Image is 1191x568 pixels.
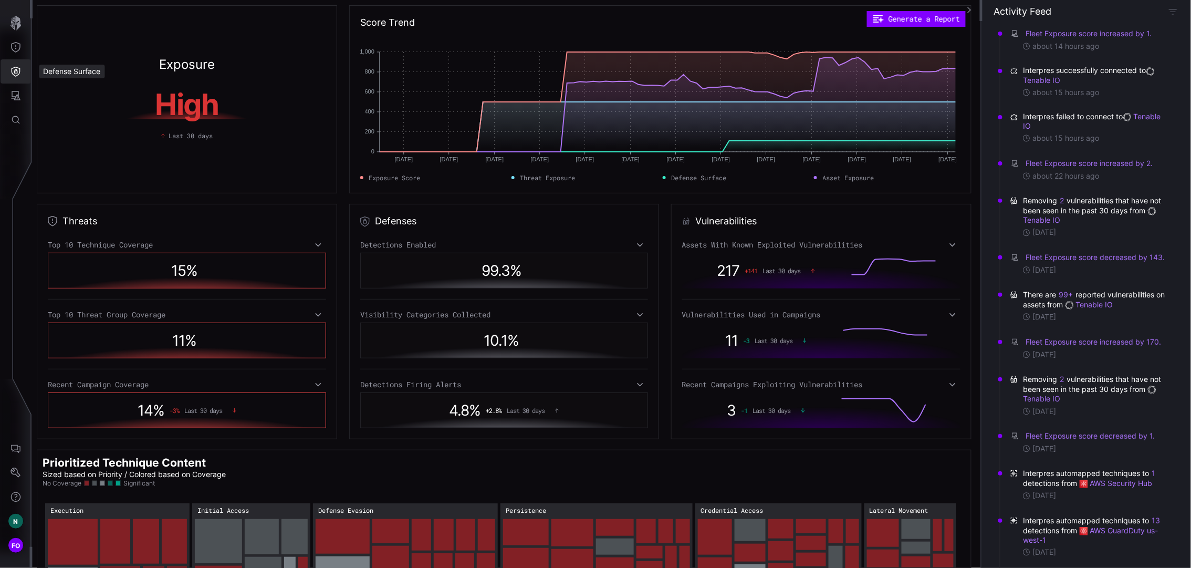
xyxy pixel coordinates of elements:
text: [DATE] [712,156,730,162]
a: AWS GuardDuty us-west-1 [1023,526,1158,544]
span: Last 30 days [184,407,222,414]
span: FO [12,540,20,551]
rect: Lateral Movement → Lateral Movement:RDP Hijacking: 19 [933,519,942,551]
rect: Initial Access → Initial Access:Exploit Public-Facing Application: 60 [245,519,279,554]
time: about 22 hours ago [1033,171,1100,181]
span: + 2.8 % [486,407,502,414]
span: 15 % [171,262,197,280]
text: [DATE] [757,156,776,162]
rect: Persistence → Persistence:BITS Jobs: 20 [636,546,663,559]
text: [DATE] [440,156,458,162]
rect: Lateral Movement → Lateral Movement:Windows Remote Management: 20 [902,556,931,567]
span: 99.3 % [482,262,521,280]
rect: Credential Access → Credential Access:Keylogging: 23 [796,553,826,566]
span: Interpres automapped techniques to detections from [1023,515,1168,545]
span: -1 [741,407,748,414]
rect: Defense Evasion → Defense Evasion:Abuse Elevation Control Mechanism: 29 [456,519,475,551]
rect: Execution → Execution:Scheduled Task: 54 [133,519,159,564]
button: 13 [1152,515,1161,526]
rect: Credential Access → Credential Access:Unsecured Credentials: 24 [796,536,826,550]
h2: Threats [62,215,97,228]
span: Removing vulnerabilities that have not been seen in the past 30 days from [1023,195,1168,225]
span: Last 30 days [753,407,791,414]
text: 600 [364,88,374,95]
text: [DATE] [576,156,594,162]
time: [DATE] [1033,228,1057,237]
rect: Credential Access → Credential Access:Security Account Manager: 27 [768,519,793,539]
h2: Prioritized Technique Content [43,456,966,470]
span: 11 [725,332,738,349]
span: Removing vulnerabilities that have not been seen in the past 30 days from [1023,374,1168,404]
span: Interpres automapped techniques to detections from [1023,468,1168,488]
span: Last 30 days [755,337,792,344]
a: Tenable IO [1023,112,1163,130]
button: 1 [1152,468,1156,479]
h2: Vulnerabilities [696,215,757,228]
rect: Persistence → Persistence:Web Shell: 26 [636,519,656,543]
span: 10.1 % [484,332,519,349]
div: Vulnerabilities Used in Campaigns [682,310,960,319]
rect: Defense Evasion → Defense Evasion:Bypass User Account Control: 41 [372,519,409,543]
button: Fleet Exposure score increased by 2. [1026,158,1154,169]
button: Fleet Exposure score decreased by 143. [1026,252,1166,263]
span: Significant [123,479,155,488]
time: [DATE] [1033,312,1057,322]
rect: Initial Access → Initial Access:Spearphishing Link: 47 [281,519,308,554]
time: [DATE] [1033,407,1057,416]
img: Tenable [1065,301,1074,309]
text: [DATE] [803,156,821,162]
div: Recent Campaign Coverage [48,380,326,389]
a: Tenable IO [1023,385,1158,403]
time: about 14 hours ago [1033,42,1100,51]
rect: Credential Access → Credential Access:Brute Force: 27 [768,541,793,561]
time: [DATE] [1033,491,1057,500]
span: 11 % [172,332,196,349]
rect: Persistence → Persistence:Hijack Execution Flow: 21 [659,519,673,543]
span: -3 [743,337,749,344]
span: Defense Surface [671,173,726,182]
rect: Lateral Movement → Lateral Movement:Software Deployment Tools: 22 [902,542,931,554]
rect: Defense Evasion → Defense Evasion:Disable or Modify System Firewall: 30 [434,519,454,551]
rect: Credential Access → Credential Access:LSASS Memory: 62 [698,519,732,555]
rect: Lateral Movement → Lateral Movement:Remote Services: 19 [945,519,954,551]
h4: Activity Feed [994,5,1052,17]
rect: Lateral Movement → Lateral Movement:SMB/Windows Admin Shares: 34 [867,550,899,567]
span: Exposure Score [369,173,420,182]
rect: Persistence → Persistence:Registry Run Keys / Startup Folder: 60 [551,519,593,546]
h2: Score Trend [360,16,415,29]
rect: Credential Access → Credential Access:Network Sniffing: 19 [846,519,859,543]
a: Tenable IO [1023,206,1158,224]
button: Fleet Exposure score increased by 170. [1026,337,1162,347]
span: 4.8 % [449,401,480,419]
text: [DATE] [395,156,413,162]
time: [DATE] [1033,548,1057,557]
rect: Persistence → Persistence:External Remote Services: 34 [596,539,634,555]
a: Tenable IO [1065,300,1113,309]
a: Tenable IO [1023,66,1157,84]
button: 2 [1060,195,1065,206]
rect: Defense Evasion → Defense Evasion:Impair Defenses: 30 [412,519,431,551]
span: 217 [717,262,740,280]
text: 0 [371,148,374,154]
text: [DATE] [486,156,504,162]
rect: Initial Access → Initial Access:Spearphishing Attachment: 100 [195,519,242,563]
rect: Execution → Execution:PowerShell: 100 [48,519,98,565]
text: 800 [364,68,374,75]
div: Visibility Categories Collected [360,310,648,319]
span: Threat Exposure [520,173,575,182]
div: Recent Campaigns Exploiting Vulnerabilities [682,380,960,389]
rect: Lateral Movement → Lateral Movement:Remote Desktop Protocol: 50 [867,519,899,547]
button: N [1,509,31,533]
div: Defense Surface [39,65,105,78]
span: No Coverage [43,479,81,488]
span: Last 30 days [507,407,545,414]
img: Tenable [1123,113,1132,121]
button: 2 [1060,374,1065,385]
span: Interpres successfully connected to [1023,66,1168,85]
h2: Defenses [375,215,416,228]
h2: Exposure [159,58,215,71]
div: Detections Enabled [360,240,648,250]
text: 1,000 [360,48,374,55]
div: Detections Firing Alerts [360,380,648,389]
img: AWS GuardDuty [1080,527,1088,535]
